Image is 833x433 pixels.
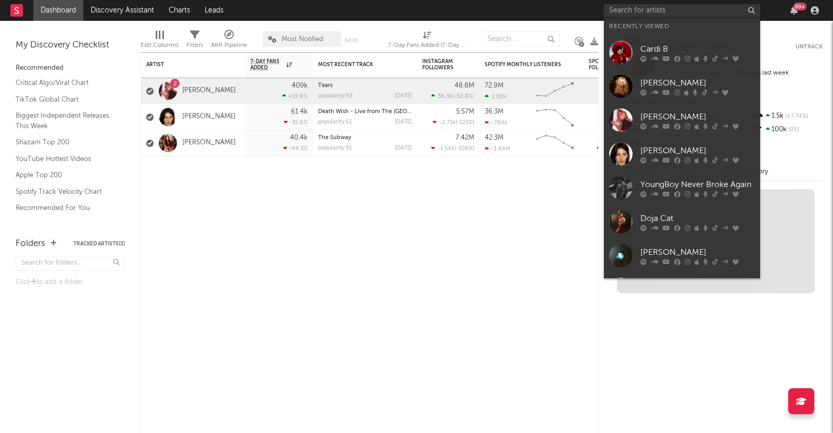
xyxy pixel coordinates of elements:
span: -123 % [457,120,473,126]
div: Doja Cat [640,212,755,225]
span: -1.54k [438,146,455,152]
div: The Subway [318,135,412,141]
span: -2.71k [439,120,456,126]
span: Most Notified [282,36,323,43]
button: Save [345,38,358,43]
div: A&R Pipeline [211,26,247,56]
a: Critical Algo/Viral Chart [16,77,115,89]
div: [DATE] [395,93,412,99]
div: -784k [485,119,508,126]
div: ( ) [597,145,641,152]
div: 61.4k [291,108,308,115]
div: Spotify Followers [589,58,625,71]
div: Click to add a folder. [16,276,125,289]
a: TikTok Videos Assistant / Last 7 Days - Top [16,219,115,240]
a: Cardi B [604,35,760,69]
div: 40.4k [290,134,308,141]
a: Biggest Independent Releases This Week [16,110,115,131]
div: popularity: 93 [318,93,352,99]
a: Doja Cat [604,205,760,239]
div: 1.5k [753,109,823,123]
a: [PERSON_NAME] [604,103,760,137]
input: Search for folders... [16,256,125,271]
div: 2.31M [485,93,507,100]
button: Untrack [796,42,823,52]
div: 48.8M [455,82,474,89]
a: YoungBoy Never Broke Again [604,171,760,205]
div: Death Wish - Live from The O2 Arena [318,109,412,115]
div: ( ) [431,145,474,152]
div: Artist [146,61,224,68]
svg: Chart title [532,78,578,104]
a: Recommended For You [16,202,115,214]
span: -109 % [456,146,473,152]
div: 36.3M [485,108,503,115]
div: 99 + [793,3,806,10]
a: Death Wish - Live from The [GEOGRAPHIC_DATA] [318,109,452,115]
div: A&R Pipeline [211,39,247,52]
div: 5.57M [456,108,474,115]
div: popularity: 61 [318,119,352,125]
div: 7-Day Fans Added (7-Day Fans Added) [388,39,466,52]
div: [PERSON_NAME] [640,144,755,157]
div: Spotify Monthly Listeners [485,61,563,68]
div: [DATE] [395,145,412,151]
div: popularity: 91 [318,145,352,151]
div: 7.42M [456,134,474,141]
a: Spotify Track Velocity Chart [16,186,115,197]
span: -50.8 % [454,94,473,100]
div: Tears [318,83,412,89]
div: -35.6 % [284,119,308,126]
a: [PERSON_NAME] [604,69,760,103]
span: 36.3k [438,94,452,100]
div: +19.8 % [282,93,308,100]
div: 7-Day Fans Added (7-Day Fans Added) [388,26,466,56]
a: [PERSON_NAME] [182,113,236,121]
a: [PERSON_NAME] [604,137,760,171]
div: ( ) [431,93,474,100]
div: Recently Viewed [609,20,755,33]
a: Apple Top 200 [16,169,115,181]
span: +7.74 % [784,114,808,119]
div: Filters [186,26,203,56]
a: YouTube Hottest Videos [16,153,115,165]
div: Cardi B [640,43,755,55]
a: [PERSON_NAME] [182,139,236,147]
div: -44.3 % [283,145,308,152]
div: [PERSON_NAME] [640,110,755,123]
div: [DATE] [395,119,412,125]
div: Instagram Followers [422,58,459,71]
div: -1.84M [485,145,510,152]
button: Tracked Artists(3) [73,241,125,246]
div: Recommended [16,62,125,75]
div: [PERSON_NAME] [640,246,755,258]
div: Edit Columns [141,26,179,56]
div: 100k [753,123,823,137]
input: Search for artists [604,4,760,17]
div: 72.9M [485,82,503,89]
button: 99+ [790,6,798,15]
svg: Chart title [532,104,578,130]
span: 0 % [787,127,799,133]
div: Edit Columns [141,39,179,52]
div: Most Recent Track [318,61,396,68]
div: 409k [292,82,308,89]
a: Shazam Top 200 [16,137,115,148]
a: Tears [318,83,333,89]
div: [PERSON_NAME] [640,77,755,89]
div: Filters [186,39,203,52]
input: Search... [482,31,560,47]
div: 42.3M [485,134,503,141]
a: The Subway [318,135,351,141]
div: Folders [16,238,45,250]
a: [PERSON_NAME] [182,86,236,95]
svg: Chart title [532,130,578,156]
div: YoungBoy Never Broke Again [640,178,755,191]
span: 7-Day Fans Added [250,58,284,71]
a: [PERSON_NAME] [604,239,760,273]
a: TikTok Global Chart [16,94,115,105]
a: [PERSON_NAME] [604,273,760,306]
div: ( ) [433,119,474,126]
div: My Discovery Checklist [16,39,125,52]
